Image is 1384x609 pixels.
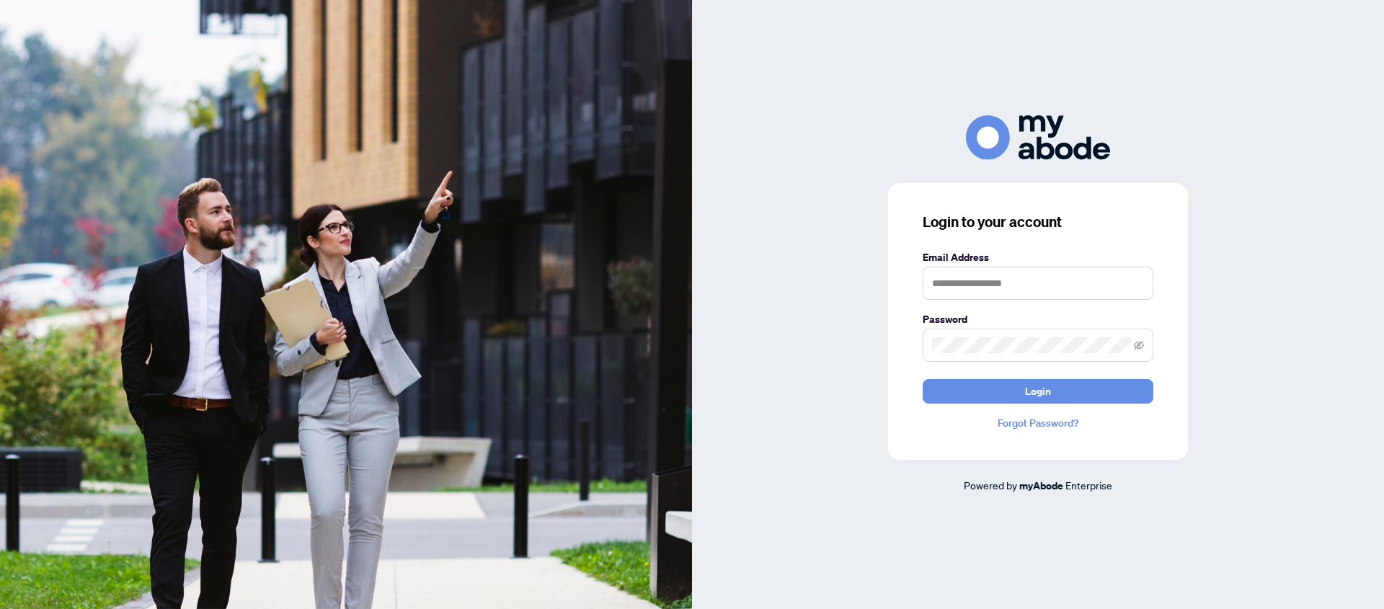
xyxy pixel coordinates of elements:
span: Login [1025,380,1051,403]
a: myAbode [1019,478,1063,494]
button: Login [923,379,1153,404]
span: eye-invisible [1134,340,1144,350]
h3: Login to your account [923,212,1153,232]
label: Password [923,311,1153,327]
label: Email Address [923,249,1153,265]
a: Forgot Password? [923,415,1153,431]
span: Enterprise [1065,479,1112,492]
span: Powered by [964,479,1017,492]
img: ma-logo [966,115,1110,159]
